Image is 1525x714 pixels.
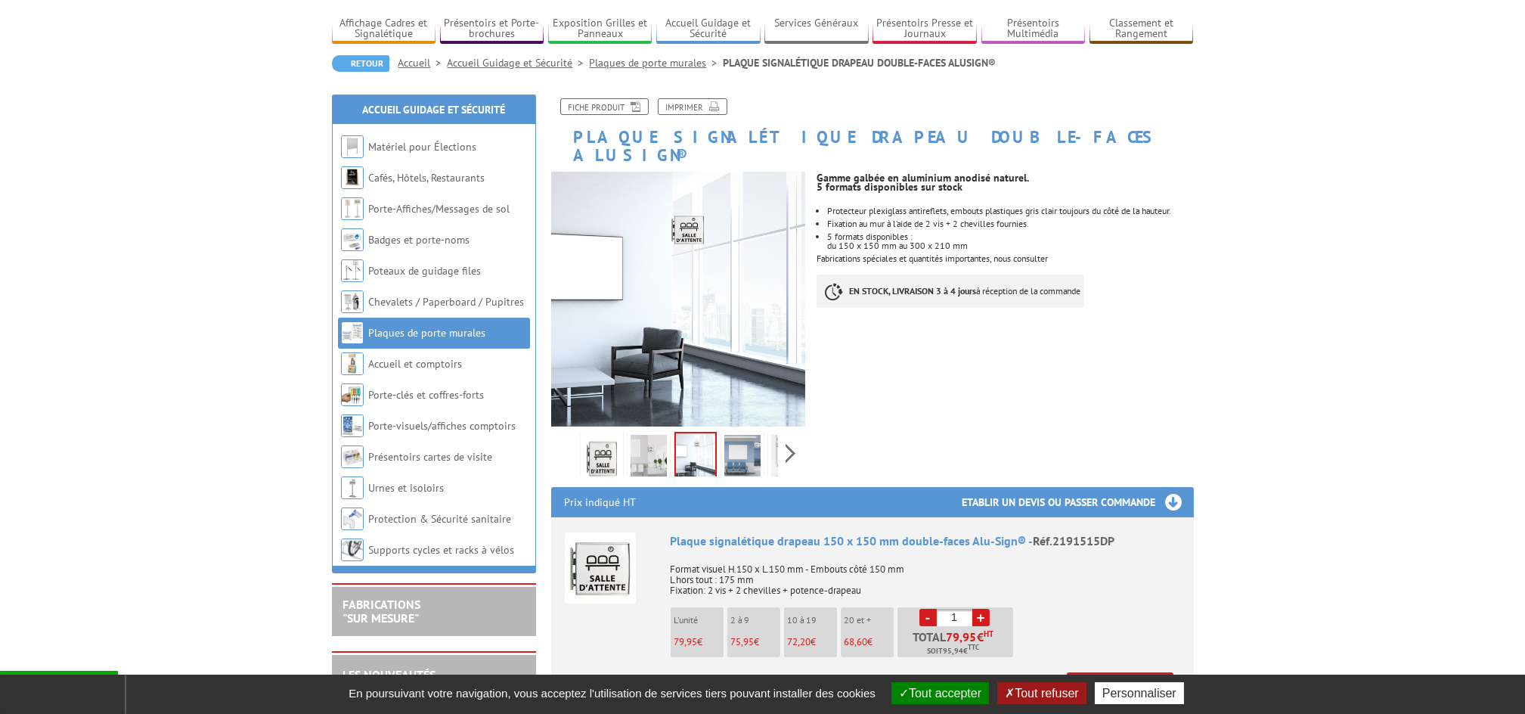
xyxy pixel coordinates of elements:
a: Accueil et comptoirs [369,357,463,371]
a: LES NOUVEAUTÉS [343,667,436,682]
img: Porte-clés et coffres-forts [341,383,364,406]
li: Protecteur plexiglass antireflets, embouts plastiques gris clair toujours du côté de la hauteur. [827,206,1193,216]
p: Total [901,631,1013,657]
p: 20 et + [845,615,894,626]
li: Fixation au mur à l’aide de 2 vis + 2 chevilles fournies. [827,219,1193,228]
span: 68,60 [845,635,868,648]
a: Accueil Guidage et Sécurité [362,103,505,116]
span: 75,95 [731,635,755,648]
a: Fiche produit [560,98,649,115]
a: Cafés, Hôtels, Restaurants [369,171,485,185]
a: Affichage Cadres et Signalétique [332,17,436,42]
p: 10 à 19 [788,615,837,626]
p: € [845,637,894,647]
a: Plaques de porte murales [590,56,724,70]
a: Exposition Grilles et Panneaux [548,17,652,42]
img: drapeau_signaletique_150x150mm_doubles_faces_alu_sign_2191515dp_sans_fleche_de_rotation_4.jpg [771,435,807,482]
img: drapeau_signaletique_150x150mm_doubles_faces_alu_sign_2191515dp_sans_fleche_de_rotation_2.jpg [551,172,806,427]
a: Chevalets / Paperboard / Pupitres [369,295,525,309]
a: Présentoirs et Porte-brochures [440,17,544,42]
img: drapeau_signaletique_150x150mm_doubles_faces_alu_sign_2191515dp_sans_fleche_de_rotation_2.jpg [676,433,715,480]
a: Plaques de porte murales [369,326,486,340]
a: Accueil [398,56,448,70]
a: Classement et Rangement [1090,17,1194,42]
a: - [919,609,937,626]
p: à réception de la commande [817,275,1084,308]
div: Plaque signalétique drapeau 150 x 150 mm double-faces Alu-Sign® - [671,532,1180,550]
h3: Etablir un devis ou passer commande [962,487,1194,517]
p: 5 formats disponibles : [827,232,1193,241]
p: Gamme galbée en aluminium anodisé naturel. [817,173,1193,182]
a: Poteaux de guidage files [369,264,482,278]
span: Next [783,441,798,466]
img: Plaque signalétique drapeau 150 x 150 mm double-faces Alu-Sign® [565,532,636,604]
span: Réf.2191515DP [1034,533,1115,548]
sup: TTC [968,643,979,651]
button: Tout refuser [997,682,1086,704]
a: Urnes et isoloirs [369,481,445,495]
a: + [972,609,990,626]
a: Porte-clés et coffres-forts [369,388,485,402]
img: Protection & Sécurité sanitaire [341,508,364,530]
a: Ajouter à mon panier [1067,672,1173,697]
a: Supports cycles et racks à vélos [369,543,515,557]
img: drapeau_signaletique_150x150mm_doubles_faces_alu_sign_2191515dp_sans_fleche_de_rotation_3bis.jpg [724,435,761,482]
img: Supports cycles et racks à vélos [341,539,364,561]
a: Services Généraux [764,17,869,42]
p: € [731,637,780,647]
strong: EN STOCK, LIVRAISON 3 à 4 jours [849,285,976,296]
p: du 150 x 150 mm au 300 x 210 mm [827,241,1193,250]
sup: HT [984,629,993,639]
img: Accueil et comptoirs [341,352,364,375]
a: Présentoirs Presse et Journaux [873,17,977,42]
a: Badges et porte-noms [369,233,470,247]
p: Format visuel H.150 x L.150 mm - Embouts côté 150 mm L hors tout : 175 mm Fixation: 2 vis + 2 che... [671,554,1180,596]
a: Imprimer [658,98,727,115]
span: 79,95 [674,635,698,648]
div: Fabrications spéciales et quantités importantes, nous consulter [817,164,1204,323]
span: € [977,631,984,643]
span: Soit € [927,645,979,657]
a: Matériel pour Élections [369,140,477,154]
img: Porte-Affiches/Messages de sol [341,197,364,220]
span: 72,20 [788,635,811,648]
p: 5 formats disponibles sur stock [817,182,1193,191]
img: Cafés, Hôtels, Restaurants [341,166,364,189]
button: Personnaliser (fenêtre modale) [1095,682,1184,704]
img: drapeau_signaletique_150x150mm_doubles_faces_alu_sign_2191515dp_sans_fleche_de_rotation_1.jpg [631,435,667,482]
span: 95,94 [943,645,963,657]
img: Badges et porte-noms [341,228,364,251]
img: Chevalets / Paperboard / Pupitres [341,290,364,313]
img: Urnes et isoloirs [341,477,364,499]
span: 79,95 [946,631,977,643]
p: Prix indiqué HT [565,487,637,517]
img: Matériel pour Élections [341,135,364,158]
a: Accueil Guidage et Sécurité [448,56,590,70]
img: Porte-visuels/affiches comptoirs [341,414,364,437]
h1: PLAQUE SIGNALÉTIQUE DRAPEAU DOUBLE-FACES ALUSIGN® [540,98,1205,164]
a: Accueil Guidage et Sécurité [656,17,761,42]
p: € [788,637,837,647]
p: 2 à 9 [731,615,780,626]
a: Porte-Affiches/Messages de sol [369,202,510,216]
img: Plaques de porte murales [341,321,364,344]
img: drapeau_signaletique_150x150mm_doubles_faces_alu_sign_2191515dp_sans_fleche_de_rotation.jpg [584,435,620,482]
a: FABRICATIONS"Sur Mesure" [343,597,421,626]
li: PLAQUE SIGNALÉTIQUE DRAPEAU DOUBLE-FACES ALUSIGN® [724,55,997,70]
a: Porte-visuels/affiches comptoirs [369,419,516,433]
a: Présentoirs cartes de visite [369,450,493,464]
span: En poursuivant votre navigation, vous acceptez l'utilisation de services tiers pouvant installer ... [341,687,883,700]
a: Retour [332,55,389,72]
p: € [674,637,724,647]
a: Présentoirs Multimédia [981,17,1086,42]
img: Présentoirs cartes de visite [341,445,364,468]
p: L'unité [674,615,724,626]
img: Poteaux de guidage files [341,259,364,282]
a: Protection & Sécurité sanitaire [369,512,512,526]
button: Tout accepter [891,682,989,704]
